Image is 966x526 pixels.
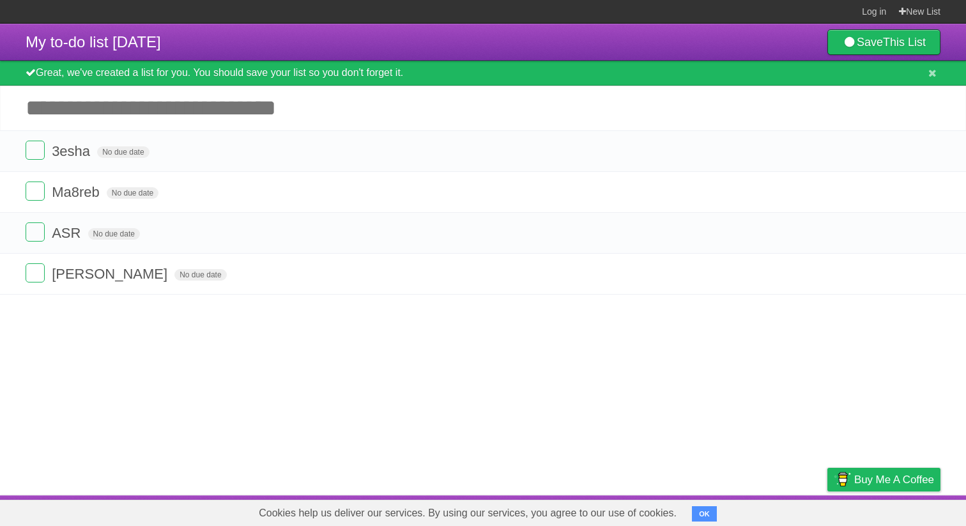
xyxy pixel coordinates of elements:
a: Privacy [811,499,844,523]
span: No due date [107,187,158,199]
button: OK [692,506,717,522]
label: Done [26,222,45,242]
a: About [657,499,684,523]
span: 3esha [52,143,93,159]
a: Terms [767,499,795,523]
a: Buy me a coffee [827,468,940,491]
span: [PERSON_NAME] [52,266,171,282]
label: Done [26,182,45,201]
span: No due date [88,228,140,240]
span: Ma8reb [52,184,103,200]
span: No due date [97,146,149,158]
span: Cookies help us deliver our services. By using our services, you agree to our use of cookies. [246,500,689,526]
span: My to-do list [DATE] [26,33,161,50]
a: Suggest a feature [860,499,940,523]
a: Developers [700,499,751,523]
b: This List [883,36,926,49]
a: SaveThis List [827,29,940,55]
label: Done [26,263,45,282]
label: Done [26,141,45,160]
span: No due date [174,269,226,281]
span: ASR [52,225,84,241]
img: Buy me a coffee [834,468,851,490]
span: Buy me a coffee [854,468,934,491]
